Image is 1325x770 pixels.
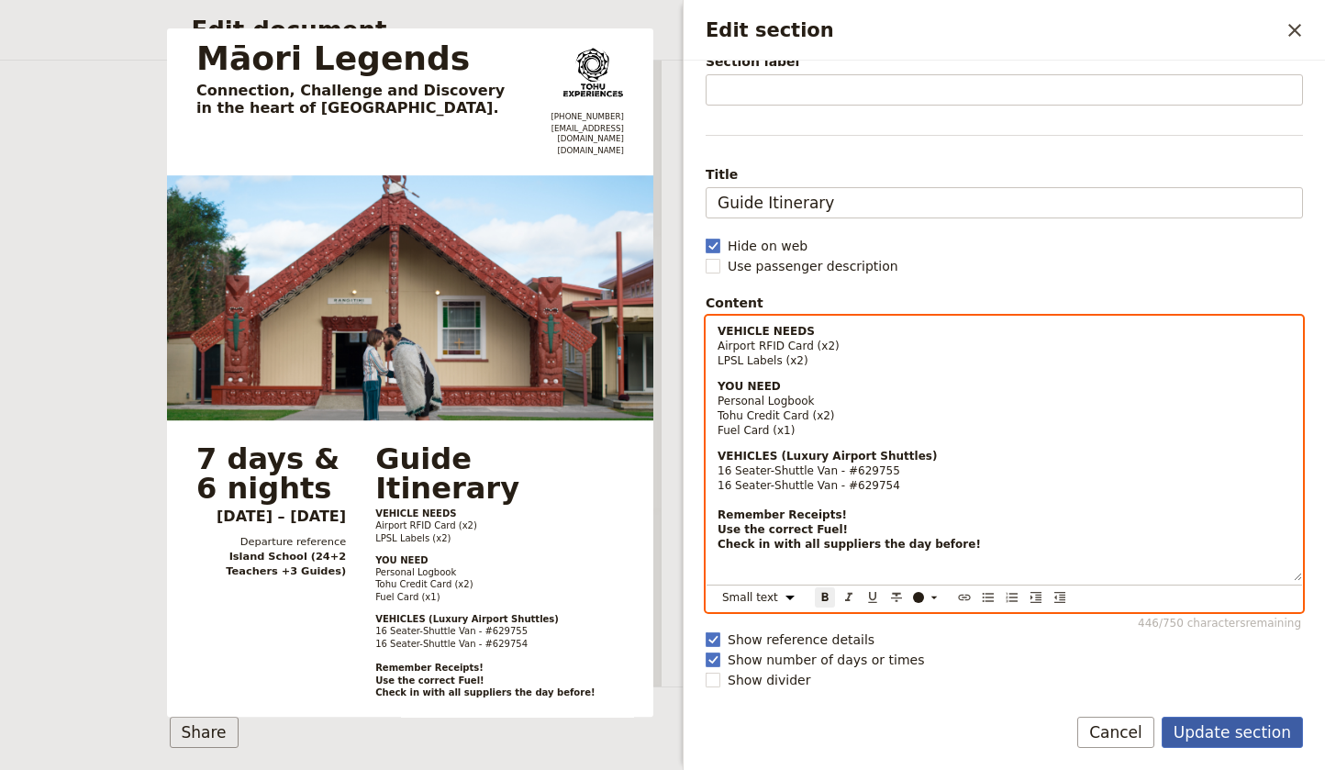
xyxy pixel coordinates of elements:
button: Format underline [863,587,883,608]
div: Content [706,294,1303,312]
strong: Remember Receipts! [375,663,484,674]
button: Format strikethrough [886,587,907,608]
strong: YOU NEED [718,380,781,393]
strong: Use the correct Fuel! [718,523,848,536]
span: Title [706,165,1303,184]
div: Island School (24+2 Teachers +3 Guides) [196,534,346,578]
span: Tohu Credit Card (x2) [375,579,473,590]
span: 26/26 booked [86,317,174,335]
a: +64 7 348 4290 [549,112,624,122]
span: 7 days & 6 nights [196,441,340,505]
button: Bulleted list [978,587,998,608]
button: Increase indent [1026,587,1046,608]
span: Departure reference [196,534,346,549]
span: [DATE] [186,588,229,603]
button: Share [170,717,239,748]
a: Suppliers and services [376,390,573,441]
div: Guide Itinerary [375,444,624,503]
span: Operations Manager [960,218,1079,255]
button: Insert link [954,587,974,608]
span: Day 1 [186,490,236,512]
span: 16 Seater-Shuttle Van - #629755 [718,464,900,477]
button: Format bold [815,587,835,608]
span: Show reference details [728,631,874,649]
button: Cancel [1077,717,1154,748]
span: Airport RFID Card (x2) [718,340,840,352]
span: 3 staff [215,317,251,335]
img: Tohu Experiences logo [691,169,746,224]
span: Show number of days or times [728,651,924,669]
strong: YOU NEED [375,554,428,565]
button: Format italic [839,587,859,608]
a: Guide Packing List [688,390,853,441]
span: LPSL Labels (x2) [375,532,451,543]
a: Packing List [573,390,688,441]
span: School Exchange & Marae Stay [258,633,529,655]
button: ​ [908,587,945,608]
span: Fuel Card (x1) [375,591,440,602]
span: 446 / 750 characters remaining [1132,614,1303,632]
strong: Check in with all suppliers the day before! [718,538,981,551]
a: +64 7 348 4290 [691,240,916,259]
a: info@hetohu.com [549,124,624,143]
strong: VEHICLE NEEDS [718,325,815,338]
div: ​ [911,590,948,605]
span: Hide on web [728,237,807,255]
span: [PERSON_NAME] [960,253,1079,272]
a: info@hetohu.com [691,262,916,299]
span: Show divider [728,671,810,689]
a: Group details [161,390,288,441]
p: Connection, Challenge and Discovery in the heart of [GEOGRAPHIC_DATA]. [66,246,625,290]
a: https://www.hetohu.com [549,146,624,156]
h1: Māori Legends [196,43,529,75]
button: Day 3School Exchange & Marae Stay[DATE] [186,633,988,677]
strong: Use the correct Fuel! [375,675,484,686]
a: Itinerary [288,390,376,441]
img: Tohu Experiences logo [562,43,624,105]
span: Download PDF [94,350,173,364]
strong: VEHICLES (Luxury Airport Shuttles) [718,450,937,463]
span: LPSL Labels (x2) [718,354,808,367]
span: Airport RFID Card (x2) [375,520,477,531]
button: Decrease indent [1050,587,1070,608]
strong: VEHICLES (Luxury Airport Shuttles) [375,613,559,624]
button: Day 1[PERSON_NAME], haere mai ki Aotearoa[DATE] [186,490,988,534]
strong: VEHICLE NEEDS [375,508,456,519]
input: Title [706,187,1303,218]
h2: Edit section [706,17,1279,44]
span: Section label [706,52,1303,71]
button: Numbered list [1002,587,1022,608]
span: [PERSON_NAME], haere mai ki Aotearoa [258,490,609,512]
span: 16 Seater-Shuttle Van - #629754 [375,638,528,649]
input: Section label [706,74,1303,106]
span: 16 Seater-Shuttle Van - #629754 [718,479,900,492]
button: Expand all [933,458,1000,478]
span: [EMAIL_ADDRESS][DOMAIN_NAME] [713,262,916,299]
p: Connection, Challenge and Discovery in the heart of [GEOGRAPHIC_DATA]. [196,83,529,117]
span: Day 3 [186,633,236,655]
span: [DOMAIN_NAME] [713,303,820,321]
span: Use passenger description [728,257,898,275]
a: www.hetohu.com [691,303,916,321]
span: [DATE] – [DATE] [217,508,346,525]
span: [DATE] – [DATE] [66,289,189,311]
span: 16 Seater-Shuttle Van - #629755 [375,626,528,637]
button: Close drawer [1279,15,1310,46]
strong: Check in with all suppliers the day before! [375,687,595,698]
span: Personal Logbook [718,395,815,407]
button: Day 2Taupō Adventure Day[DATE] [186,562,988,606]
a: Shopping [853,390,949,441]
button: Update section [1162,717,1303,748]
span: Personal Logbook [375,567,456,578]
span: Day 2 [186,562,236,584]
span: Tohu Credit Card (x2) [718,409,835,422]
span: Fuel Card (x1) [718,424,795,437]
span: Taupō Adventure Day [258,562,446,584]
span: [PHONE_NUMBER] [713,240,830,259]
strong: Remember Receipts! [718,508,847,521]
h2: Edit document [192,17,1107,44]
button: ​Download PDF [66,346,185,368]
a: Overview [66,390,161,441]
span: [DATE] [186,517,229,531]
